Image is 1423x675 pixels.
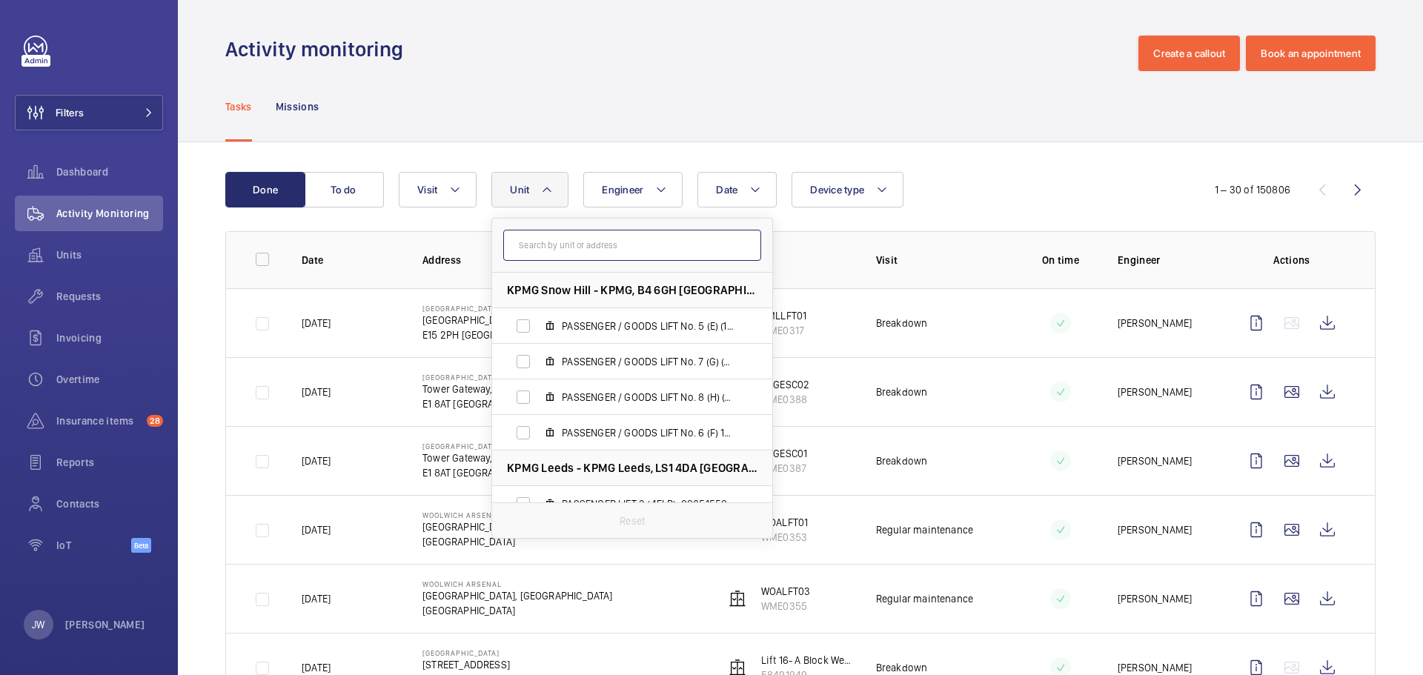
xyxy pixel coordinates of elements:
span: KPMG Leeds - KPMG Leeds, LS1 4DA [GEOGRAPHIC_DATA] [507,460,757,476]
p: Tasks [225,99,252,114]
p: JW [32,617,44,632]
p: [DATE] [302,453,331,468]
p: E1 8AT [GEOGRAPHIC_DATA] [422,396,662,411]
span: Requests [56,289,163,304]
p: Date [302,253,399,267]
span: Filters [56,105,84,120]
p: [DATE] [302,522,331,537]
p: [DATE] [302,316,331,330]
span: Overtime [56,372,163,387]
p: WOALFT01 [761,515,808,530]
p: [DATE] [302,660,331,675]
p: On time [1027,253,1094,267]
p: Breakdown [876,385,928,399]
button: Engineer [583,172,683,207]
p: Regular maintenance [876,591,973,606]
span: Engineer [602,184,643,196]
button: To do [304,172,384,207]
p: Tower Gateway, [PERSON_NAME][GEOGRAPHIC_DATA] [422,382,662,396]
p: TOGESC01 [761,446,807,461]
p: [GEOGRAPHIC_DATA], [GEOGRAPHIC_DATA] [422,588,613,603]
span: Insurance items [56,413,141,428]
span: Activity Monitoring [56,206,163,221]
span: 28 [147,415,163,427]
span: Device type [810,184,864,196]
p: [PERSON_NAME] [1118,453,1192,468]
span: PASSENGER / GOODS LIFT No. 8 (H) (13FLR), 17009996 [562,390,734,405]
p: [DATE] [302,591,331,606]
p: [GEOGRAPHIC_DATA] [422,648,557,657]
h1: Activity monitoring [225,36,412,63]
span: Visit [417,184,437,196]
p: Missions [276,99,319,114]
span: PASSENGER / GOODS LIFT No. 6 (F) 13FLR), 15826922 [562,425,734,440]
p: [GEOGRAPHIC_DATA] [422,534,613,549]
button: Unit [491,172,568,207]
input: Search by unit or address [503,230,761,261]
p: [GEOGRAPHIC_DATA] [422,603,613,618]
p: E15 2PH [GEOGRAPHIC_DATA] [422,327,554,342]
p: Woolwich Arsenal [422,579,613,588]
p: PMLLFT01 [761,308,806,323]
p: [PERSON_NAME] [65,617,145,632]
p: [GEOGRAPHIC_DATA] [422,304,554,313]
button: Filters [15,95,163,130]
p: WME0355 [761,599,810,614]
span: PASSENGER / GOODS LIFT No. 7 (G) (13FLR), 57170702 [562,354,734,369]
p: [PERSON_NAME] [1118,522,1192,537]
p: Tower Gateway, [PERSON_NAME][GEOGRAPHIC_DATA] [422,450,662,465]
p: Breakdown [876,453,928,468]
span: Reports [56,455,163,470]
p: Woolwich Arsenal [422,511,613,519]
p: [STREET_ADDRESS] [422,657,557,672]
p: Visit [876,253,1004,267]
p: [GEOGRAPHIC_DATA], [GEOGRAPHIC_DATA] [422,519,613,534]
p: [GEOGRAPHIC_DATA] [422,313,554,327]
p: Regular maintenance [876,522,973,537]
span: Beta [131,538,151,553]
p: WME0388 [761,392,809,407]
div: 1 – 30 of 150806 [1215,182,1290,197]
button: Create a callout [1138,36,1240,71]
p: WOALFT03 [761,584,810,599]
span: Unit [510,184,529,196]
span: IoT [56,538,131,553]
p: Engineer [1118,253,1215,267]
button: Date [697,172,777,207]
span: PASSENGER LIFT 3 (4FLR), 88651558 [562,496,734,511]
p: [GEOGRAPHIC_DATA] [422,442,662,450]
p: [PERSON_NAME] [1118,660,1192,675]
p: Breakdown [876,316,928,330]
span: PASSENGER / GOODS LIFT No. 5 (E) (13FLR), 60550945 [562,319,734,333]
p: WME0353 [761,530,808,545]
p: [DATE] [302,385,331,399]
p: E1 8AT [GEOGRAPHIC_DATA] [422,465,662,480]
p: Breakdown [876,660,928,675]
p: [PERSON_NAME] [1118,385,1192,399]
p: Actions [1238,253,1345,267]
span: Units [56,247,163,262]
p: Reset [620,513,645,528]
span: Date [716,184,737,196]
span: Invoicing [56,330,163,345]
button: Done [225,172,305,207]
button: Device type [792,172,903,207]
p: Lift 16- A Block West (LH) building 201 [761,653,852,668]
p: Address [422,253,701,267]
p: [PERSON_NAME] [1118,591,1192,606]
p: WME0387 [761,461,807,476]
p: TOGESC02 [761,377,809,392]
span: Dashboard [56,164,163,179]
span: Contacts [56,496,163,511]
p: Unit [725,253,852,267]
button: Book an appointment [1246,36,1376,71]
p: WME0317 [761,323,806,338]
p: [PERSON_NAME] [1118,316,1192,330]
p: [GEOGRAPHIC_DATA] [422,373,662,382]
img: elevator.svg [729,590,746,608]
button: Visit [399,172,477,207]
span: KPMG Snow Hill - KPMG, B4 6GH [GEOGRAPHIC_DATA] [507,282,757,298]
